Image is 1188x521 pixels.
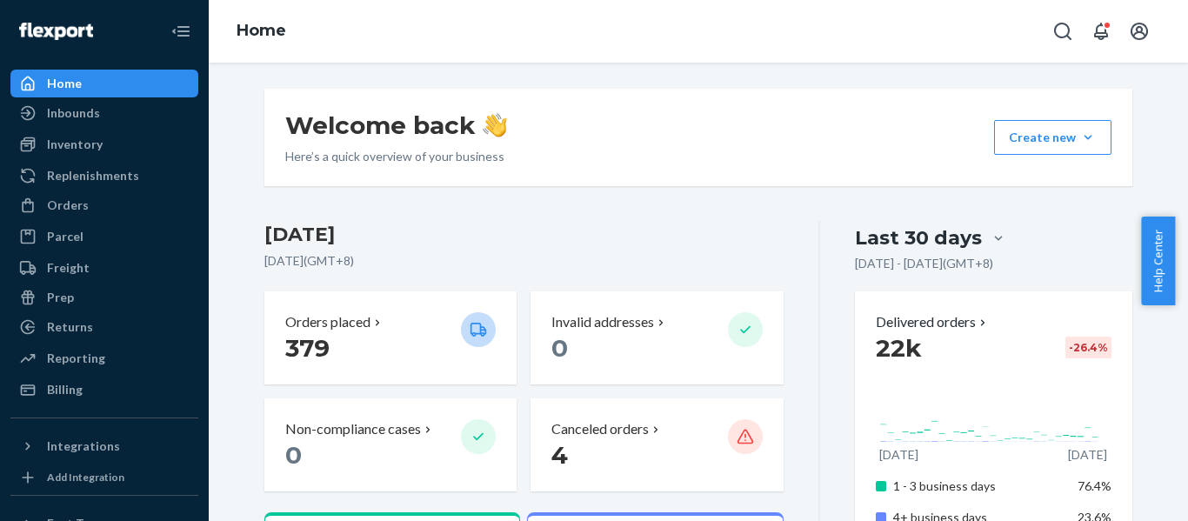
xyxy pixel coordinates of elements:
p: Non-compliance cases [285,419,421,439]
a: Parcel [10,223,198,250]
div: Freight [47,259,90,277]
button: Create new [994,120,1111,155]
a: Add Integration [10,467,198,488]
p: [DATE] ( GMT+8 ) [264,252,784,270]
a: Inventory [10,130,198,158]
span: 76.4% [1078,478,1111,493]
p: Invalid addresses [551,312,654,332]
p: Canceled orders [551,419,649,439]
div: Reporting [47,350,105,367]
img: hand-wave emoji [483,113,507,137]
a: Orders [10,191,198,219]
a: Inbounds [10,99,198,127]
p: Orders placed [285,312,370,332]
button: Open Search Box [1045,14,1080,49]
div: Orders [47,197,89,214]
button: Open notifications [1084,14,1118,49]
button: Invalid addresses 0 [531,291,783,384]
button: Open account menu [1122,14,1157,49]
button: Delivered orders [876,312,990,332]
span: 22k [876,333,922,363]
span: 0 [285,440,302,470]
div: Inbounds [47,104,100,122]
a: Freight [10,254,198,282]
p: [DATE] [1068,446,1107,464]
p: Here’s a quick overview of your business [285,148,507,165]
a: Reporting [10,344,198,372]
div: Home [47,75,82,92]
div: Add Integration [47,470,124,484]
a: Billing [10,376,198,404]
div: Last 30 days [855,224,982,251]
button: Help Center [1141,217,1175,305]
span: 379 [285,333,330,363]
p: 1 - 3 business days [893,478,1065,495]
div: Integrations [47,438,120,455]
div: Prep [47,289,74,306]
span: 4 [551,440,568,470]
img: Flexport logo [19,23,93,40]
button: Integrations [10,432,198,460]
a: Home [237,21,286,40]
div: -26.4 % [1065,337,1111,358]
h3: [DATE] [264,221,784,249]
p: [DATE] - [DATE] ( GMT+8 ) [855,255,993,272]
a: Home [10,70,198,97]
ol: breadcrumbs [223,6,300,57]
div: Replenishments [47,167,139,184]
p: [DATE] [879,446,918,464]
span: 0 [551,333,568,363]
div: Returns [47,318,93,336]
div: Billing [47,381,83,398]
button: Orders placed 379 [264,291,517,384]
a: Returns [10,313,198,341]
div: Parcel [47,228,83,245]
button: Close Navigation [164,14,198,49]
a: Replenishments [10,162,198,190]
a: Prep [10,284,198,311]
button: Non-compliance cases 0 [264,398,517,491]
h1: Welcome back [285,110,507,141]
div: Inventory [47,136,103,153]
button: Canceled orders 4 [531,398,783,491]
